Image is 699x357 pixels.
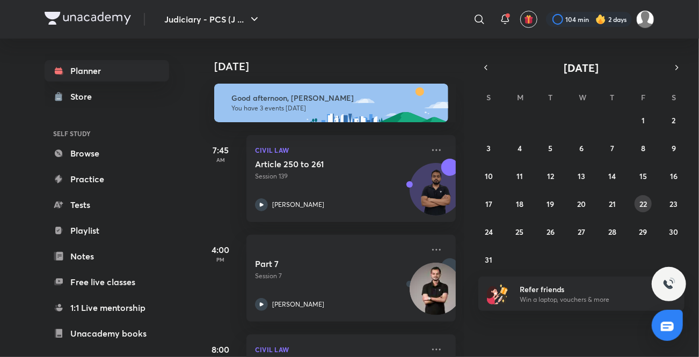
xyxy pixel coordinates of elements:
a: Store [45,86,169,107]
a: Free live classes [45,271,169,293]
button: Judiciary - PCS (J ... [158,9,267,30]
a: 1:1 Live mentorship [45,297,169,318]
button: August 15, 2025 [635,167,652,184]
button: August 30, 2025 [665,223,682,240]
abbr: August 28, 2025 [608,227,616,237]
h4: [DATE] [214,60,467,73]
p: AM [199,157,242,163]
abbr: August 25, 2025 [516,227,524,237]
img: streak [595,14,606,25]
a: Unacademy books [45,323,169,344]
abbr: August 31, 2025 [485,255,493,265]
abbr: August 3, 2025 [487,143,491,153]
button: August 27, 2025 [573,223,590,240]
button: August 7, 2025 [603,139,621,157]
a: Browse [45,143,169,164]
h5: Part 7 [255,258,389,269]
p: Session 139 [255,172,424,181]
h5: 8:00 [199,343,242,356]
abbr: August 15, 2025 [639,171,647,181]
button: August 16, 2025 [665,167,682,184]
abbr: August 8, 2025 [641,143,645,153]
a: Notes [45,246,169,267]
abbr: August 5, 2025 [549,143,553,153]
abbr: Monday [517,92,523,102]
abbr: August 24, 2025 [485,227,493,237]
h6: Refer friends [520,284,652,295]
button: August 22, 2025 [635,195,652,212]
h6: SELF STUDY [45,124,169,143]
h6: Good afternoon, [PERSON_NAME] [231,93,439,103]
abbr: Friday [641,92,645,102]
button: August 2, 2025 [665,111,682,129]
button: August 1, 2025 [635,111,652,129]
button: avatar [520,11,537,28]
abbr: August 4, 2025 [518,143,522,153]
div: Store [70,90,98,103]
a: Planner [45,60,169,81]
abbr: August 11, 2025 [516,171,523,181]
img: Company Logo [45,12,131,25]
abbr: August 13, 2025 [578,171,585,181]
p: Session 7 [255,271,424,281]
abbr: August 12, 2025 [547,171,554,181]
abbr: August 7, 2025 [610,143,614,153]
h5: 7:45 [199,144,242,157]
span: [DATE] [564,61,599,75]
abbr: August 16, 2025 [670,171,678,181]
img: ttu [662,278,675,291]
p: Civil Law [255,343,424,356]
abbr: August 19, 2025 [547,199,555,209]
img: Avatar [410,169,462,220]
button: August 21, 2025 [603,195,621,212]
abbr: August 22, 2025 [639,199,647,209]
abbr: Thursday [610,92,614,102]
abbr: August 1, 2025 [642,115,645,125]
button: August 8, 2025 [635,139,652,157]
abbr: August 10, 2025 [485,171,493,181]
abbr: August 21, 2025 [609,199,616,209]
button: August 25, 2025 [511,223,528,240]
img: avatar [524,14,534,24]
abbr: Wednesday [579,92,586,102]
abbr: August 14, 2025 [608,171,616,181]
abbr: August 9, 2025 [672,143,676,153]
a: Tests [45,194,169,215]
button: August 17, 2025 [480,195,498,212]
p: Win a laptop, vouchers & more [520,295,652,304]
a: Practice [45,168,169,190]
button: August 3, 2025 [480,139,498,157]
abbr: August 20, 2025 [577,199,586,209]
abbr: August 2, 2025 [672,115,676,125]
button: August 24, 2025 [480,223,498,240]
abbr: August 23, 2025 [670,199,678,209]
button: August 26, 2025 [542,223,559,240]
button: August 31, 2025 [480,251,498,268]
p: Civil Law [255,144,424,157]
p: [PERSON_NAME] [272,200,324,210]
abbr: August 18, 2025 [516,199,523,209]
button: August 19, 2025 [542,195,559,212]
img: Shivangee Singh [636,10,654,28]
img: referral [487,283,508,304]
button: August 14, 2025 [603,167,621,184]
h5: Article 250 to 261 [255,159,389,169]
h5: 4:00 [199,243,242,256]
p: [PERSON_NAME] [272,300,324,309]
button: August 11, 2025 [511,167,528,184]
abbr: Sunday [487,92,491,102]
button: August 23, 2025 [665,195,682,212]
button: August 10, 2025 [480,167,498,184]
abbr: August 26, 2025 [547,227,555,237]
a: Playlist [45,220,169,241]
abbr: Tuesday [549,92,553,102]
p: You have 3 events [DATE] [231,104,439,113]
abbr: August 17, 2025 [485,199,492,209]
button: August 5, 2025 [542,139,559,157]
abbr: August 29, 2025 [639,227,647,237]
a: Company Logo [45,12,131,27]
button: August 20, 2025 [573,195,590,212]
button: August 13, 2025 [573,167,590,184]
button: [DATE] [493,60,669,75]
button: August 6, 2025 [573,139,590,157]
